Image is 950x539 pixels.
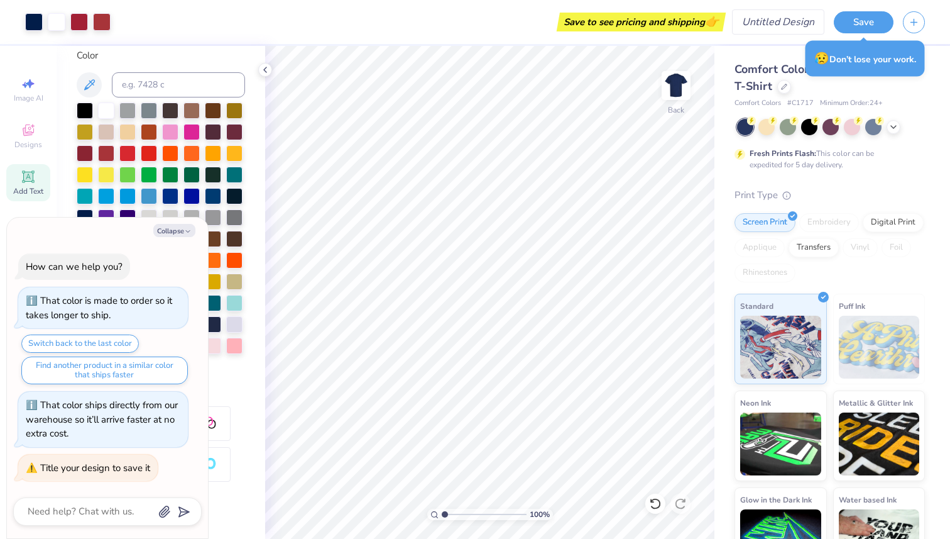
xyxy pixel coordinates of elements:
span: Glow in the Dark Ink [740,493,812,506]
div: That color ships directly from our warehouse so it’ll arrive faster at no extra cost. [26,399,178,440]
span: Standard [740,299,773,313]
span: Comfort Colors Adult Heavyweight T-Shirt [734,62,921,94]
button: Switch back to the last color [21,335,139,353]
img: Metallic & Glitter Ink [839,413,920,475]
div: Screen Print [734,213,795,232]
div: Embroidery [799,213,859,232]
span: Water based Ink [839,493,897,506]
span: Add Text [13,186,43,196]
div: Back [668,104,684,116]
div: Transfers [789,238,839,257]
div: Save to see pricing and shipping [560,13,723,31]
button: Collapse [153,224,195,237]
span: Puff Ink [839,299,865,313]
div: Vinyl [843,238,878,257]
div: Color [77,48,245,63]
img: Back [663,73,689,98]
span: # C1717 [787,98,814,109]
div: Print Type [734,188,925,203]
span: Image AI [14,93,43,103]
input: e.g. 7428 c [112,72,245,97]
strong: Fresh Prints Flash: [750,148,816,158]
div: That color is made to order so it takes longer to ship. [26,294,172,321]
span: Neon Ink [740,396,771,409]
span: Metallic & Glitter Ink [839,396,913,409]
span: 100 % [530,509,550,520]
div: Don’t lose your work. [805,41,925,77]
span: Minimum Order: 24 + [820,98,883,109]
button: Save [834,11,893,33]
img: Standard [740,316,821,379]
span: 😥 [814,50,829,67]
img: Puff Ink [839,316,920,379]
div: Rhinestones [734,264,795,282]
input: Untitled Design [732,9,824,35]
div: How can we help you? [26,260,123,273]
button: Find another product in a similar color that ships faster [21,357,188,384]
div: Digital Print [863,213,924,232]
div: Title your design to save it [40,462,150,474]
span: Comfort Colors [734,98,781,109]
span: Designs [14,140,42,150]
div: Applique [734,238,785,257]
img: Neon Ink [740,413,821,475]
div: Foil [882,238,911,257]
span: 👉 [705,14,719,29]
div: This color can be expedited for 5 day delivery. [750,148,904,170]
